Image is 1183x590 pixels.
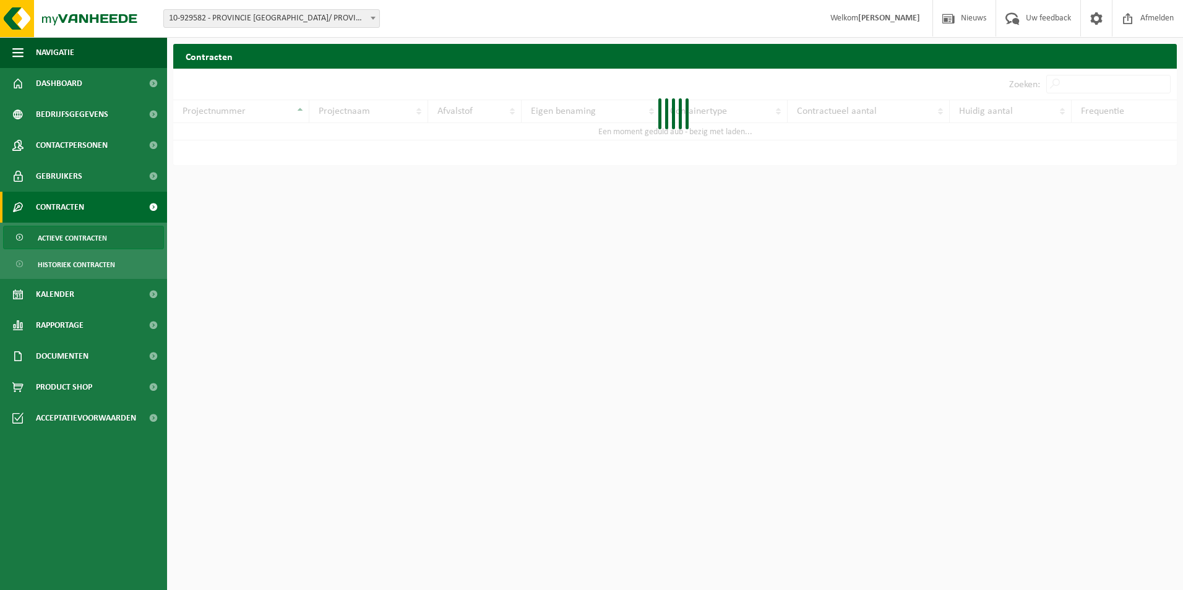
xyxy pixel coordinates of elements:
[3,226,164,249] a: Actieve contracten
[36,37,74,68] span: Navigatie
[3,252,164,276] a: Historiek contracten
[164,10,379,27] span: 10-929582 - PROVINCIE WEST-VLAANDEREN/ PROVINCIEHUIS POTYZE - IEPER
[36,310,84,341] span: Rapportage
[36,341,88,372] span: Documenten
[36,99,108,130] span: Bedrijfsgegevens
[36,403,136,434] span: Acceptatievoorwaarden
[36,130,108,161] span: Contactpersonen
[36,68,82,99] span: Dashboard
[36,279,74,310] span: Kalender
[163,9,380,28] span: 10-929582 - PROVINCIE WEST-VLAANDEREN/ PROVINCIEHUIS POTYZE - IEPER
[38,253,115,276] span: Historiek contracten
[38,226,107,250] span: Actieve contracten
[36,161,82,192] span: Gebruikers
[36,192,84,223] span: Contracten
[173,44,1177,68] h2: Contracten
[36,372,92,403] span: Product Shop
[858,14,920,23] strong: [PERSON_NAME]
